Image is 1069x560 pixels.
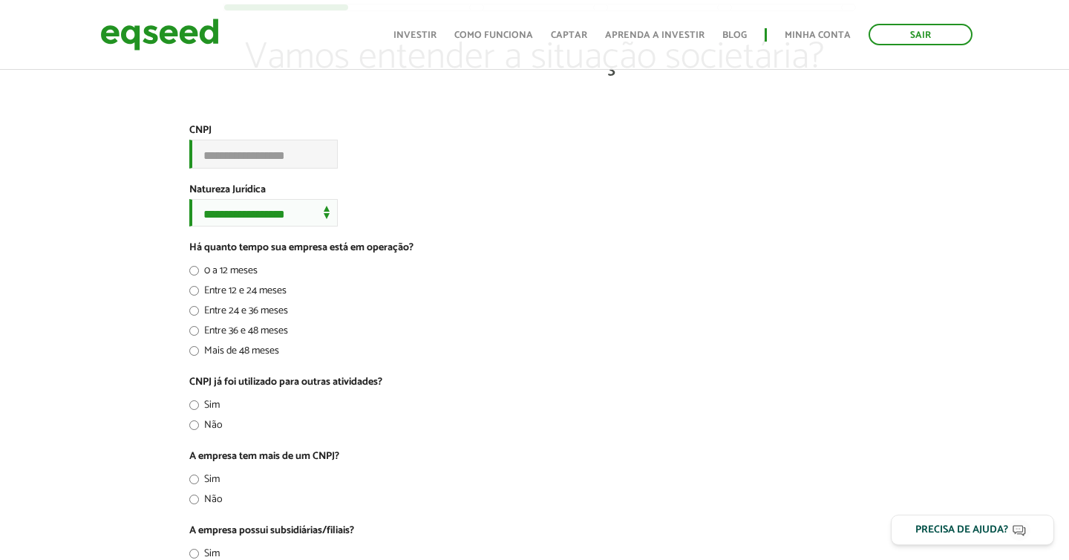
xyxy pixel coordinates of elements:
label: Entre 36 e 48 meses [189,326,288,341]
input: Sim [189,475,199,484]
label: CNPJ [189,126,212,136]
label: Natureza Jurídica [189,185,266,195]
input: Entre 36 e 48 meses [189,326,199,336]
label: Há quanto tempo sua empresa está em operação? [189,243,413,253]
input: Não [189,495,199,504]
label: A empresa tem mais de um CNPJ? [189,452,339,462]
label: CNPJ já foi utilizado para outras atividades? [189,377,382,388]
a: Sair [869,24,972,45]
input: Mais de 48 meses [189,346,199,356]
label: Sim [189,400,220,415]
label: Entre 24 e 36 meses [189,306,288,321]
input: 0 a 12 meses [189,266,199,276]
input: Entre 12 e 24 meses [189,286,199,296]
a: Minha conta [785,30,851,40]
img: EqSeed [100,15,219,54]
label: Mais de 48 meses [189,346,279,361]
label: Não [189,420,223,435]
label: A empresa possui subsidiárias/filiais? [189,526,354,536]
p: Vamos entender a situação societária? [224,35,846,124]
label: Sim [189,475,220,489]
label: Entre 12 e 24 meses [189,286,287,301]
a: Aprenda a investir [605,30,705,40]
input: Não [189,420,199,430]
a: Blog [722,30,747,40]
a: Investir [393,30,437,40]
input: Sim [189,400,199,410]
a: Como funciona [454,30,533,40]
label: Não [189,495,223,509]
label: 0 a 12 meses [189,266,258,281]
input: Entre 24 e 36 meses [189,306,199,316]
a: Captar [551,30,587,40]
input: Sim [189,549,199,559]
